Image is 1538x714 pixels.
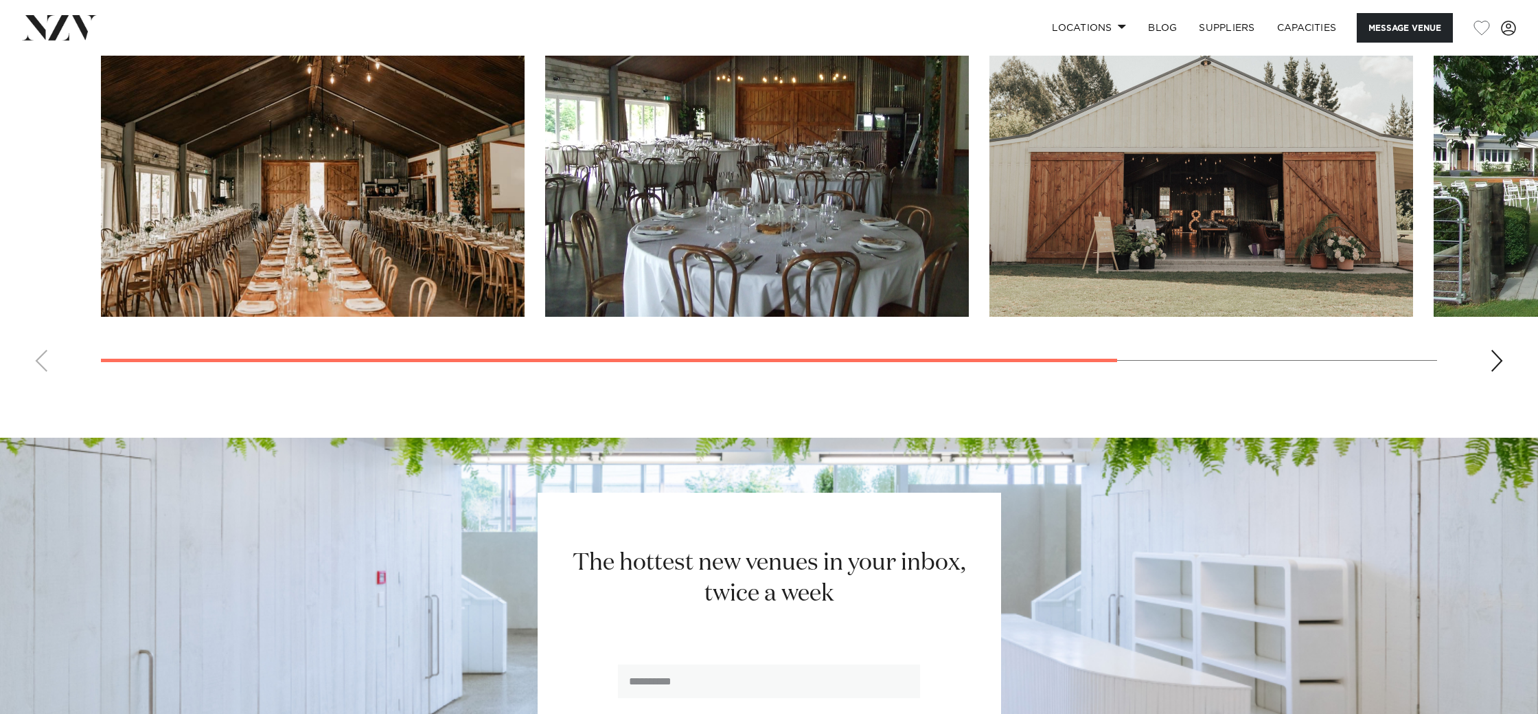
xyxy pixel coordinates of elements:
[1357,13,1453,43] button: Message Venue
[1041,13,1137,43] a: Locations
[101,5,525,317] swiper-slide: 1 / 4
[1188,13,1265,43] a: SUPPLIERS
[22,15,97,40] img: nzv-logo.png
[1137,13,1188,43] a: BLOG
[545,5,969,317] swiper-slide: 2 / 4
[1266,13,1348,43] a: Capacities
[989,5,1413,317] swiper-slide: 3 / 4
[556,548,983,610] h2: The hottest new venues in your inbox, twice a week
